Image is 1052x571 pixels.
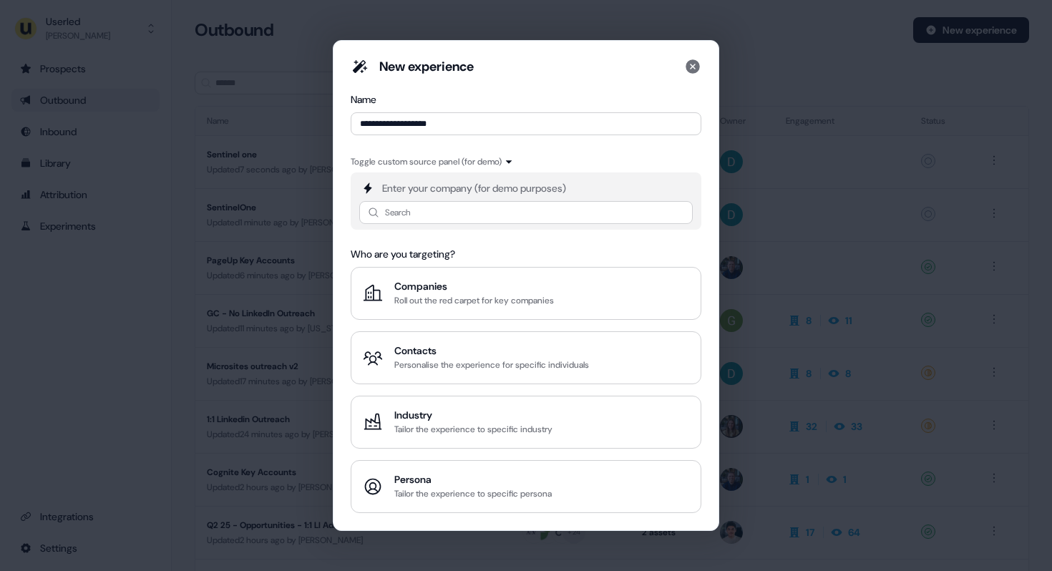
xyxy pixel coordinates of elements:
[394,408,552,422] div: Industry
[394,293,554,308] div: Roll out the red carpet for key companies
[394,279,554,293] div: Companies
[394,358,589,372] div: Personalise the experience for specific individuals
[351,396,701,449] button: IndustryTailor the experience to specific industry
[394,487,552,501] div: Tailor the experience to specific persona
[351,92,701,107] div: Name
[351,155,502,169] div: Toggle custom source panel (for demo)
[379,58,474,75] div: New experience
[351,267,701,320] button: CompaniesRoll out the red carpet for key companies
[394,422,552,436] div: Tailor the experience to specific industry
[351,247,701,261] div: Who are you targeting?
[394,472,552,487] div: Persona
[351,331,701,384] button: ContactsPersonalise the experience for specific individuals
[351,155,513,169] button: Toggle custom source panel (for demo)
[351,460,701,513] button: PersonaTailor the experience to specific persona
[382,181,566,195] div: Enter your company (for demo purposes)
[394,343,589,358] div: Contacts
